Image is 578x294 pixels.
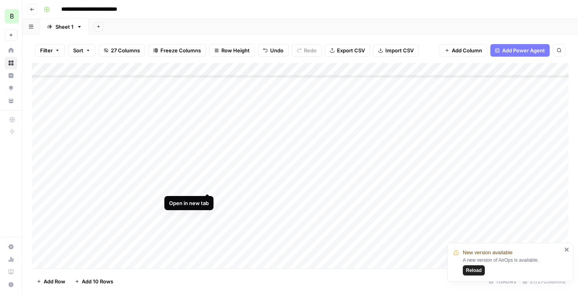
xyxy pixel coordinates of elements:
a: Insights [5,69,17,82]
button: Help + Support [5,278,17,291]
button: Undo [258,44,289,57]
button: Export CSV [325,44,370,57]
button: Sort [68,44,96,57]
span: Add Row [44,277,65,285]
span: Undo [270,46,283,54]
a: Sheet 1 [40,19,89,35]
button: Freeze Columns [148,44,206,57]
span: Add 10 Rows [82,277,113,285]
span: Redo [304,46,317,54]
button: 27 Columns [99,44,145,57]
div: 113 Rows [486,275,519,288]
button: Add 10 Rows [70,275,118,288]
a: Learning Hub [5,266,17,278]
div: Open in new tab [169,199,209,207]
button: Import CSV [373,44,419,57]
span: Import CSV [385,46,414,54]
a: Settings [5,240,17,253]
span: Row Height [221,46,250,54]
a: Home [5,44,17,57]
a: Usage [5,253,17,266]
button: Row Height [209,44,255,57]
span: Sort [73,46,83,54]
span: Freeze Columns [160,46,201,54]
button: Add Column [440,44,487,57]
button: Add Row [32,275,70,288]
div: 27/27 Columns [519,275,569,288]
a: Opportunities [5,82,17,94]
button: Reload [463,265,485,276]
button: Filter [35,44,65,57]
button: close [564,246,570,253]
span: New version available [463,249,512,257]
span: Add Column [452,46,482,54]
span: Export CSV [337,46,365,54]
span: Add Power Agent [502,46,545,54]
span: B [10,11,14,21]
button: Add Power Agent [490,44,550,57]
button: Workspace: Blindspot [5,6,17,26]
span: Filter [40,46,53,54]
a: Your Data [5,94,17,107]
div: Sheet 1 [55,23,74,31]
span: 27 Columns [111,46,140,54]
button: Redo [292,44,322,57]
div: A new version of AirOps is available. [463,257,562,276]
a: Browse [5,57,17,69]
span: Reload [466,267,482,274]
